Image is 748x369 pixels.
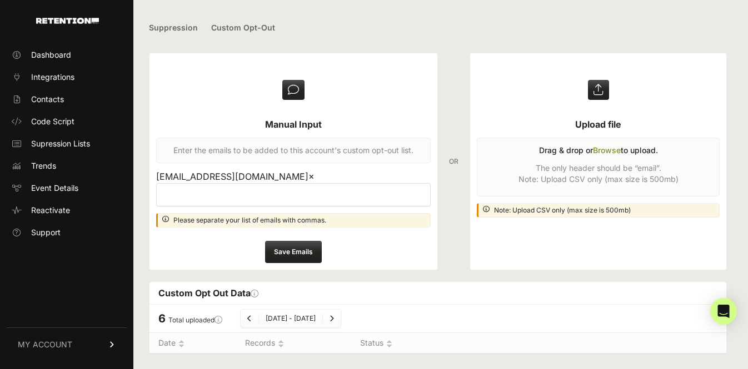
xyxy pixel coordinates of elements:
[7,68,127,86] a: Integrations
[330,314,334,322] a: Next
[18,339,72,350] span: MY ACCOUNT
[386,340,392,348] img: no_sort-eaf950dc5ab64cae54d48a5578032e96f70b2ecb7d747501f34c8f2db400fb66.gif
[265,118,322,131] h5: Manual Input
[7,327,127,361] a: MY ACCOUNT
[247,314,252,322] a: Previous
[36,18,99,24] img: Retention.com
[7,224,127,241] a: Support
[7,113,127,130] a: Code Script
[258,314,322,323] li: [DATE] - [DATE]
[211,16,275,42] a: Custom Opt-Out
[31,116,74,127] span: Code Script
[31,94,64,105] span: Contacts
[449,53,458,270] div: OR
[158,312,166,325] span: 6
[31,183,78,194] span: Event Details
[149,16,198,42] a: Suppression
[156,170,431,183] div: [EMAIL_ADDRESS][DOMAIN_NAME]
[178,340,184,348] img: no_sort-eaf950dc5ab64cae54d48a5578032e96f70b2ecb7d747501f34c8f2db400fb66.gif
[31,205,70,216] span: Reactivate
[31,160,56,171] span: Trends
[173,216,326,225] p: Please separate your list of emails with commas.
[7,90,127,108] a: Contacts
[163,145,423,156] p: Enter the emails to be added to this account's custom opt-out list.
[149,333,236,353] th: Date
[31,72,74,83] span: Integrations
[31,138,90,149] span: Supression Lists
[7,157,127,175] a: Trends
[7,46,127,64] a: Dashboard
[149,282,726,304] div: Custom Opt Out Data
[7,135,127,153] a: Supression Lists
[710,298,737,325] div: Open Intercom Messenger
[240,309,341,328] nav: Page navigation
[31,49,71,60] span: Dashboard
[168,316,222,324] label: Total uploaded
[308,171,315,182] a: ×
[278,340,284,348] img: no_sort-eaf950dc5ab64cae54d48a5578032e96f70b2ecb7d747501f34c8f2db400fb66.gif
[7,179,127,197] a: Event Details
[31,227,61,238] span: Support
[265,241,322,263] input: Save Emails
[7,201,127,219] a: Reactivate
[351,333,496,353] th: Status
[236,333,352,353] th: Records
